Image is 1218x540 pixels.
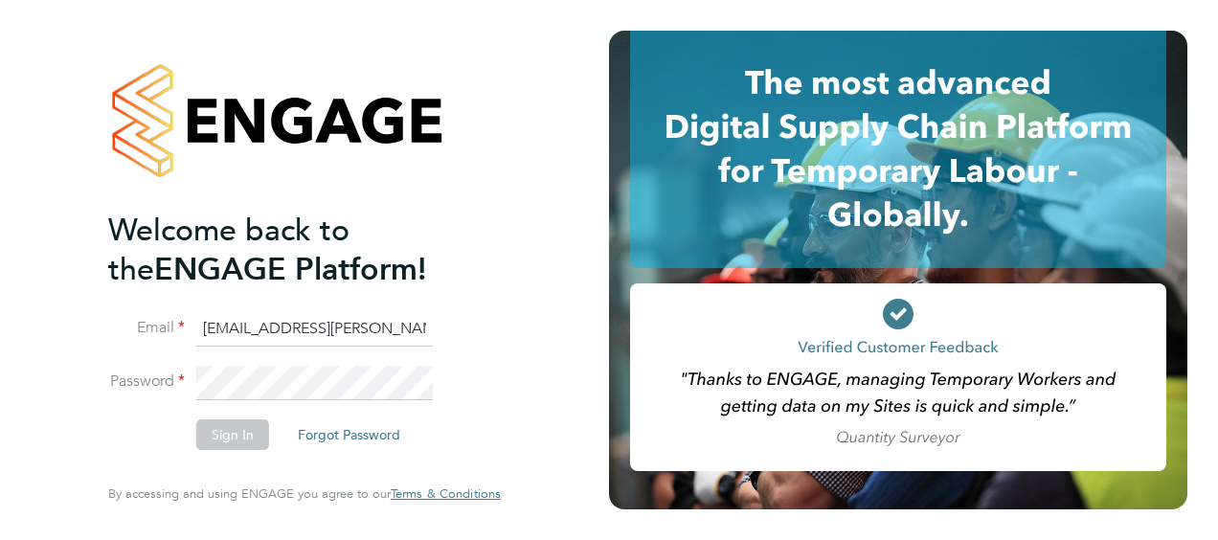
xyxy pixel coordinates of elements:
h2: ENGAGE Platform! [108,211,482,289]
button: Forgot Password [282,419,416,450]
label: Email [108,318,185,338]
a: Terms & Conditions [391,486,501,502]
span: Welcome back to the [108,212,350,288]
button: Sign In [196,419,269,450]
input: Enter your work email... [196,312,433,347]
span: By accessing and using ENGAGE you agree to our [108,485,501,502]
label: Password [108,371,185,392]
